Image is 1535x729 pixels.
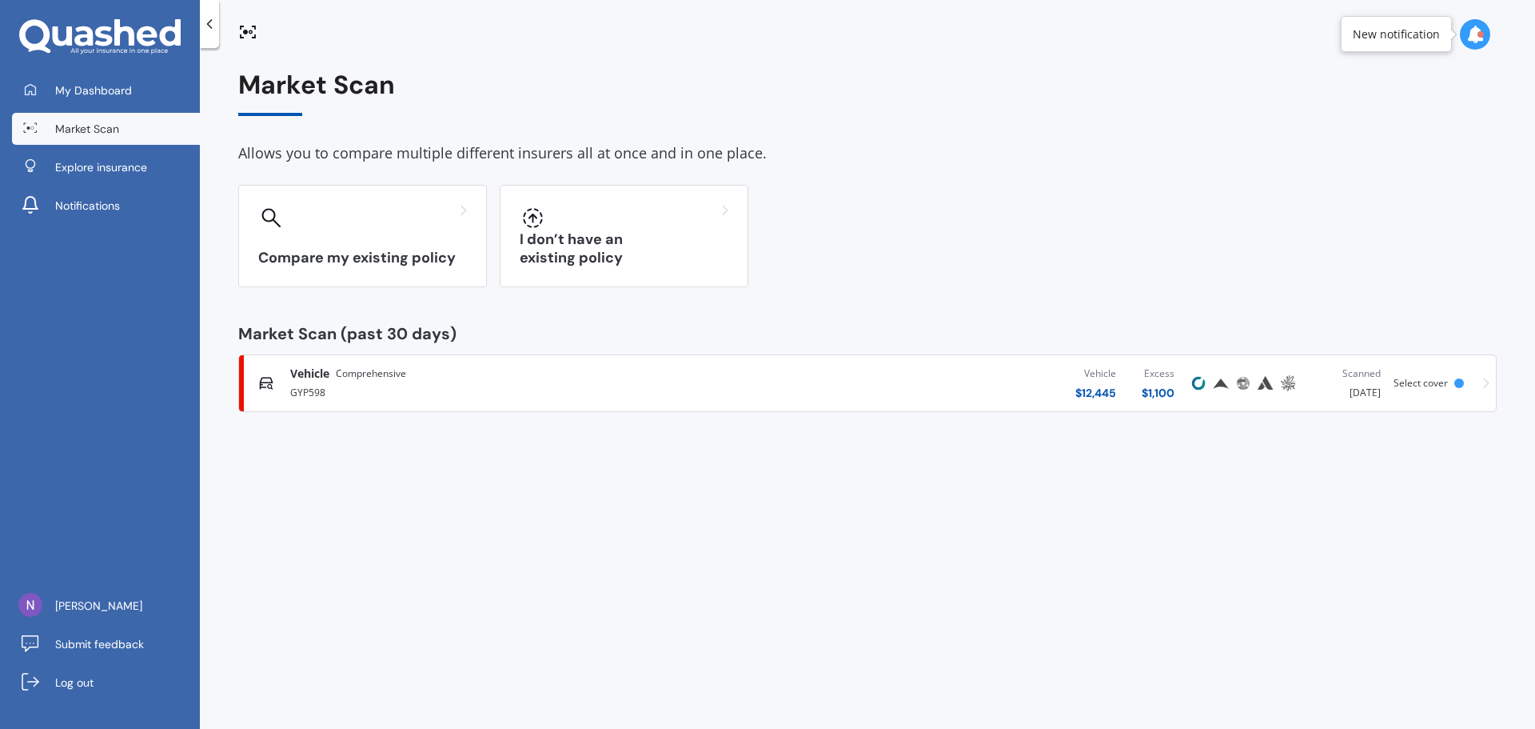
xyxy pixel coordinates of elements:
img: AMP [1278,374,1298,393]
img: Autosure [1256,374,1275,393]
span: Submit feedback [55,636,144,652]
span: Explore insurance [55,159,147,175]
div: [DATE] [1312,366,1381,401]
div: Allows you to compare multiple different insurers all at once and in one place. [238,142,1497,166]
div: New notification [1353,26,1440,42]
span: Log out [55,675,94,691]
a: Notifications [12,190,200,222]
div: $ 1,100 [1142,385,1174,401]
span: Select cover [1393,376,1448,390]
div: Scanned [1312,366,1381,382]
span: Comprehensive [336,366,406,382]
div: Market Scan [238,70,1497,116]
a: Market Scan [12,113,200,145]
div: Market Scan (past 30 days) [238,326,1497,342]
img: ACg8ocLasFLvya1g4slqR9Cylwljks5up9aMZ5ftR6Nr02zXUthIJw=s96-c [18,593,42,617]
span: [PERSON_NAME] [55,598,142,614]
a: My Dashboard [12,74,200,106]
div: GYP598 [290,382,723,401]
a: VehicleComprehensiveGYP598Vehicle$12,445Excess$1,100CoveProvidentProtectaAutosureAMPScanned[DATE]... [238,354,1497,412]
img: Cove [1189,374,1208,393]
span: Notifications [55,198,120,214]
img: Protecta [1234,374,1253,393]
a: Explore insurance [12,151,200,183]
div: $ 12,445 [1075,385,1116,401]
a: Submit feedback [12,628,200,660]
div: Vehicle [1075,366,1116,382]
a: [PERSON_NAME] [12,590,200,622]
span: Market Scan [55,121,119,137]
a: Log out [12,667,200,699]
span: My Dashboard [55,82,132,98]
img: Provident [1211,374,1230,393]
span: Vehicle [290,366,329,382]
h3: Compare my existing policy [258,249,467,267]
div: Excess [1142,366,1174,382]
h3: I don’t have an existing policy [520,230,728,267]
